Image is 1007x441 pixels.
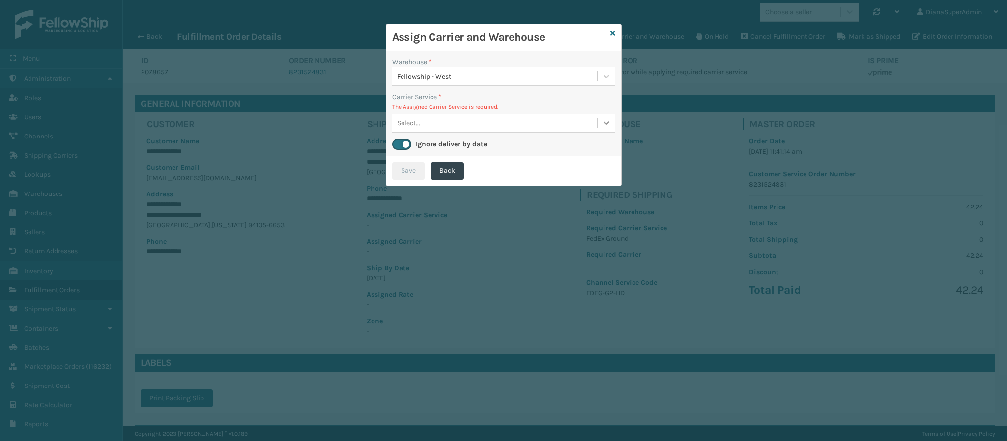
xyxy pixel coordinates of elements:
[397,71,598,82] div: Fellowship - West
[392,30,606,45] h3: Assign Carrier and Warehouse
[392,102,615,111] p: The Assigned Carrier Service is required.
[397,118,420,128] div: Select...
[392,57,432,67] label: Warehouse
[431,162,464,180] button: Back
[392,162,425,180] button: Save
[392,92,441,102] label: Carrier Service
[416,140,487,148] label: Ignore deliver by date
